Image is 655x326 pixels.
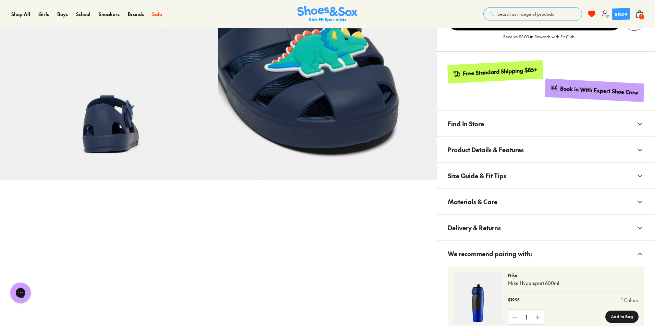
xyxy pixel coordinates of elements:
[11,11,30,18] a: Shop All
[128,11,144,18] a: Brands
[128,11,144,17] span: Brands
[448,192,497,212] span: Materials & Care
[152,11,162,18] a: Sale
[99,11,120,17] span: Sneakers
[483,7,582,21] button: Search our range of products
[448,166,506,186] span: Size Guide & Fit Tips
[615,11,628,17] div: $19.04
[448,244,532,264] span: We recommend pairing with:
[638,13,645,20] span: 1
[437,189,655,214] button: Materials & Care
[605,311,639,323] button: Add to Bag
[601,8,630,20] a: $19.04
[448,114,484,134] span: Find In Store
[57,11,68,18] a: Boys
[508,272,639,278] p: Nike
[7,280,34,305] iframe: Gorgias live chat messenger
[521,310,532,324] div: 1
[448,218,501,238] span: Delivery & Returns
[635,6,644,22] button: 1
[38,11,49,18] a: Girls
[76,11,90,17] span: School
[503,34,574,46] p: Receive $3.00 in Rewards with Fit Club
[437,163,655,188] button: Size Guide & Fit Tips
[447,60,543,83] a: Free Standard Shipping $85+
[621,297,639,304] a: 1 Colour
[437,241,655,266] button: We recommend pairing with:
[57,11,68,17] span: Boys
[297,6,358,23] a: Shoes & Sox
[76,11,90,18] a: School
[99,11,120,18] a: Sneakers
[462,66,537,77] div: Free Standard Shipping $85+
[437,215,655,240] button: Delivery & Returns
[437,111,655,136] button: Find In Store
[560,85,639,96] div: Book in With Expert Shoe Crew
[453,272,503,325] img: 4-564354_1
[437,137,655,162] button: Product Details & Features
[38,11,49,17] span: Girls
[497,11,554,17] span: Search our range of products
[152,11,162,17] span: Sale
[508,297,519,304] p: $19.95
[297,6,358,23] img: SNS_Logo_Responsive.svg
[448,140,524,160] span: Product Details & Features
[508,279,639,287] p: Nike Hypersport 600ml
[11,11,30,17] span: Shop All
[545,79,644,102] a: Book in With Expert Shoe Crew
